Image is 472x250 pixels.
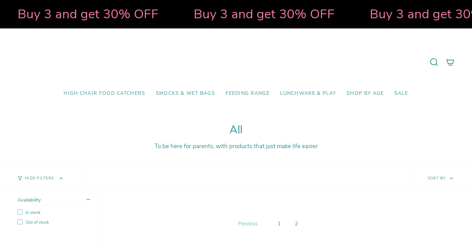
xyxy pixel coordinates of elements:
a: Mumma’s Little Helpers [175,39,297,85]
a: 1 [275,219,284,229]
strong: Buy 3 and get 30% OFF [10,5,151,23]
strong: Buy 3 and get 30% OFF [186,5,327,23]
a: High Chair Food Catchers [58,85,150,102]
span: Feeding Range [226,91,270,97]
span: Sort by [428,176,446,181]
a: Smocks & Wet Bags [150,85,220,102]
a: Lunchware & Play [275,85,341,102]
span: Lunchware & Play [280,91,336,97]
span: High Chair Food Catchers [64,91,145,97]
a: SALE [389,85,414,102]
button: Sort by [410,167,472,189]
label: Out of stock [18,219,90,225]
summary: Availability [18,197,90,205]
h1: All [18,124,454,137]
a: Previous [236,218,259,229]
span: SALE [394,91,408,97]
span: Previous [238,220,258,227]
span: Shop by Age [347,91,384,97]
span: Hide Filters [25,177,54,180]
a: Feeding Range [220,85,275,102]
span: Availability [18,197,41,203]
a: Shop by Age [341,85,389,102]
span: Smocks & Wet Bags [156,91,215,97]
span: To be here for parents, with products that just make life easier [155,142,318,150]
a: 2 [292,219,301,229]
label: In stock [18,210,90,215]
